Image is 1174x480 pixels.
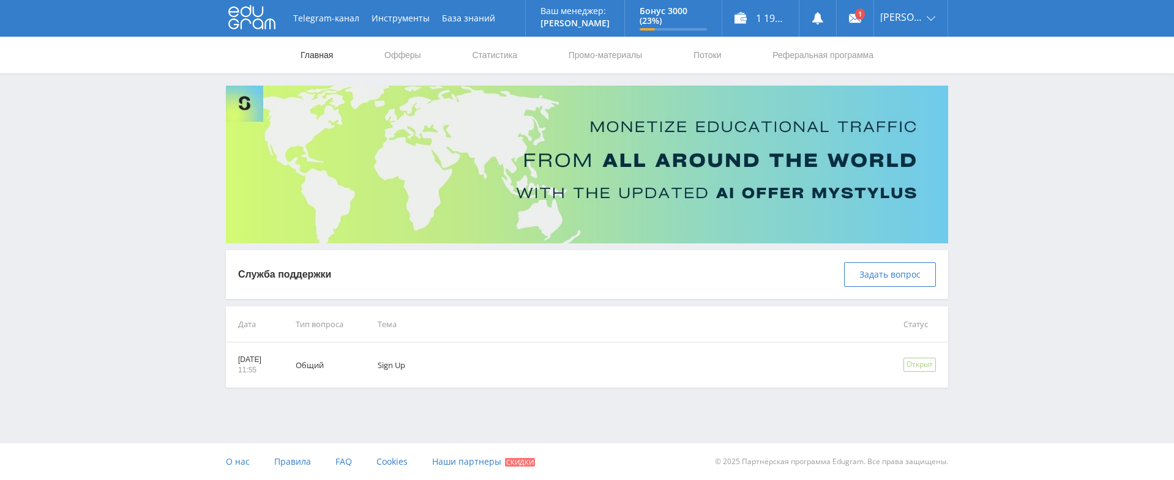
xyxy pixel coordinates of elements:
[226,86,948,243] img: Banner
[771,37,875,73] a: Реферальная программа
[567,37,643,73] a: Промо-материалы
[361,306,886,342] td: Тема
[376,443,408,480] a: Cookies
[238,355,261,365] p: [DATE]
[299,37,334,73] a: Главная
[279,342,361,388] td: Общий
[274,443,311,480] a: Правила
[226,306,279,342] td: Дата
[432,443,535,480] a: Наши партнеры Скидки
[593,443,948,480] div: © 2025 Партнёрская программа Edugram. Все права защищены.
[859,270,921,279] span: Задать вопрос
[640,6,707,26] p: Бонус 3000 (23%)
[279,306,361,342] td: Тип вопроса
[880,12,923,22] span: [PERSON_NAME]
[226,443,250,480] a: О нас
[505,458,535,467] span: Скидки
[335,443,352,480] a: FAQ
[361,342,886,388] td: Sign Up
[844,262,936,287] button: Задать вопрос
[540,18,610,28] p: [PERSON_NAME]
[226,456,250,467] span: О нас
[238,268,331,281] p: Служба поддержки
[274,456,311,467] span: Правила
[238,365,261,375] p: 11:55
[376,456,408,467] span: Cookies
[432,456,501,467] span: Наши партнеры
[471,37,518,73] a: Статистика
[540,6,610,16] p: Ваш менеджер:
[335,456,352,467] span: FAQ
[886,306,948,342] td: Статус
[383,37,422,73] a: Офферы
[903,358,936,372] div: Открыт
[692,37,723,73] a: Потоки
